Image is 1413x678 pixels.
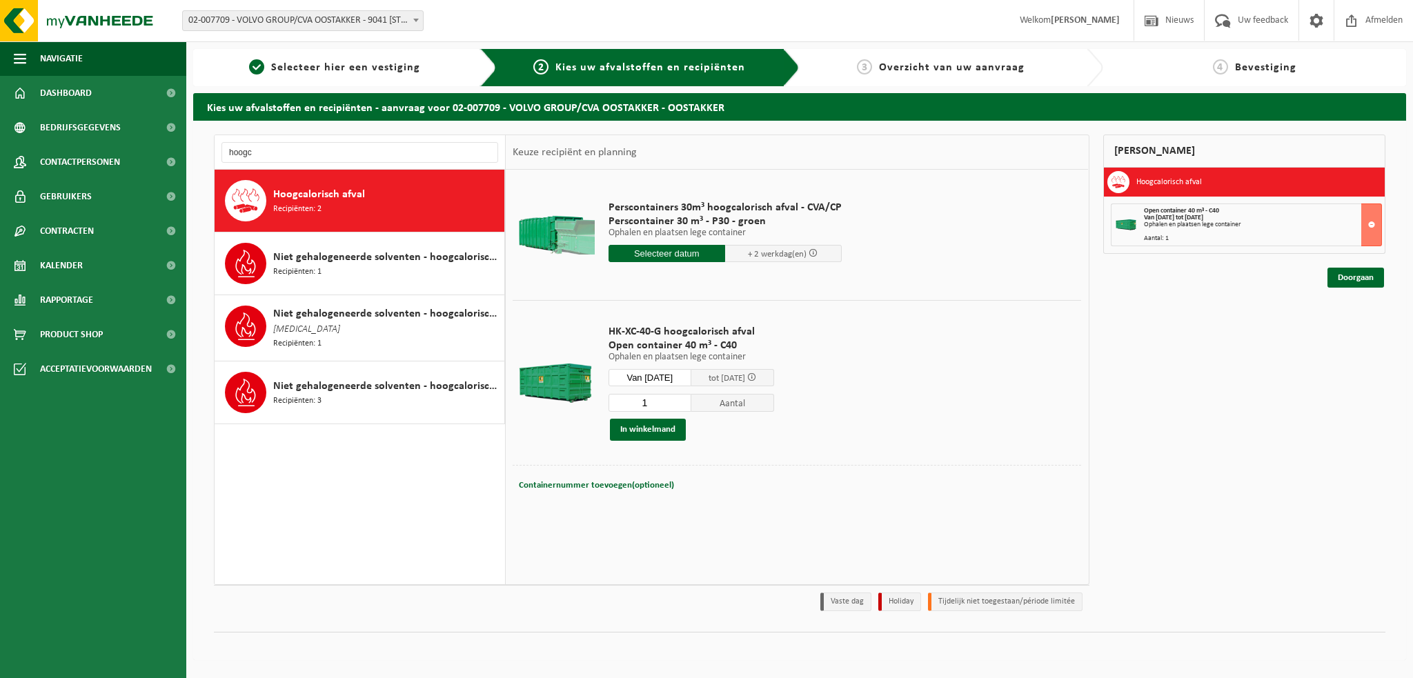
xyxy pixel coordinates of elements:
input: Selecteer datum [609,245,725,262]
span: Niet gehalogeneerde solventen - hoogcalorisch in 200lt-vat [273,249,501,266]
li: Tijdelijk niet toegestaan/période limitée [928,592,1083,611]
span: Recipiënten: 3 [273,395,322,408]
span: Contracten [40,214,94,248]
span: Kalender [40,248,83,283]
button: Niet gehalogeneerde solventen - hoogcalorisch in kleinverpakking Recipiënten: 3 [215,361,505,424]
span: Recipiënten: 1 [273,337,322,350]
a: Doorgaan [1327,268,1384,288]
span: Rapportage [40,283,93,317]
span: + 2 werkdag(en) [748,250,807,259]
span: Niet gehalogeneerde solventen - hoogcalorisch in kleinverpakking [273,378,501,395]
div: [PERSON_NAME] [1103,134,1386,168]
button: Hoogcalorisch afval Recipiënten: 2 [215,170,505,232]
button: Niet gehalogeneerde solventen - hoogcalorisch in IBC [MEDICAL_DATA] Recipiënten: 1 [215,295,505,361]
span: Contactpersonen [40,145,120,179]
span: Bedrijfsgegevens [40,110,121,145]
span: Overzicht van uw aanvraag [879,62,1025,73]
span: Bevestiging [1235,62,1296,73]
a: 1Selecteer hier een vestiging [200,59,469,76]
span: Gebruikers [40,179,92,214]
span: Perscontainers 30m³ hoogcalorisch afval - CVA/CP [609,201,842,215]
span: Product Shop [40,317,103,352]
span: Perscontainer 30 m³ - P30 - groen [609,215,842,228]
span: Dashboard [40,76,92,110]
button: Containernummer toevoegen(optioneel) [517,476,675,495]
p: Ophalen en plaatsen lege container [609,228,842,238]
span: 2 [533,59,549,74]
span: Selecteer hier een vestiging [271,62,420,73]
button: Niet gehalogeneerde solventen - hoogcalorisch in 200lt-vat Recipiënten: 1 [215,232,505,295]
span: Containernummer toevoegen(optioneel) [519,481,674,490]
span: HK-XC-40-G hoogcalorisch afval [609,325,774,339]
button: In winkelmand [610,419,686,441]
h2: Kies uw afvalstoffen en recipiënten - aanvraag voor 02-007709 - VOLVO GROUP/CVA OOSTAKKER - OOSTA... [193,93,1406,120]
span: Recipiënten: 1 [273,266,322,279]
input: Materiaal zoeken [221,142,498,163]
span: 4 [1213,59,1228,74]
span: 1 [249,59,264,74]
span: Open container 40 m³ - C40 [609,339,774,352]
span: Hoogcalorisch afval [273,186,365,203]
span: Open container 40 m³ - C40 [1144,207,1219,215]
span: 3 [857,59,872,74]
span: tot [DATE] [709,374,745,383]
span: 02-007709 - VOLVO GROUP/CVA OOSTAKKER - 9041 OOSTAKKER, SMALLEHEERWEG 31 [182,10,424,31]
span: Acceptatievoorwaarden [40,352,152,386]
div: Keuze recipiënt en planning [506,135,644,170]
div: Aantal: 1 [1144,235,1382,242]
input: Selecteer datum [609,369,691,386]
li: Vaste dag [820,592,871,611]
strong: Van [DATE] tot [DATE] [1144,214,1203,221]
span: 02-007709 - VOLVO GROUP/CVA OOSTAKKER - 9041 OOSTAKKER, SMALLEHEERWEG 31 [183,11,423,30]
li: Holiday [878,592,921,611]
span: Recipiënten: 2 [273,203,322,216]
span: Niet gehalogeneerde solventen - hoogcalorisch in IBC [273,306,501,322]
span: Aantal [691,394,774,412]
h3: Hoogcalorisch afval [1136,171,1202,193]
div: Ophalen en plaatsen lege container [1144,221,1382,228]
span: [MEDICAL_DATA] [273,322,340,337]
strong: [PERSON_NAME] [1051,15,1120,26]
span: Kies uw afvalstoffen en recipiënten [555,62,745,73]
p: Ophalen en plaatsen lege container [609,352,774,362]
span: Navigatie [40,41,83,76]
